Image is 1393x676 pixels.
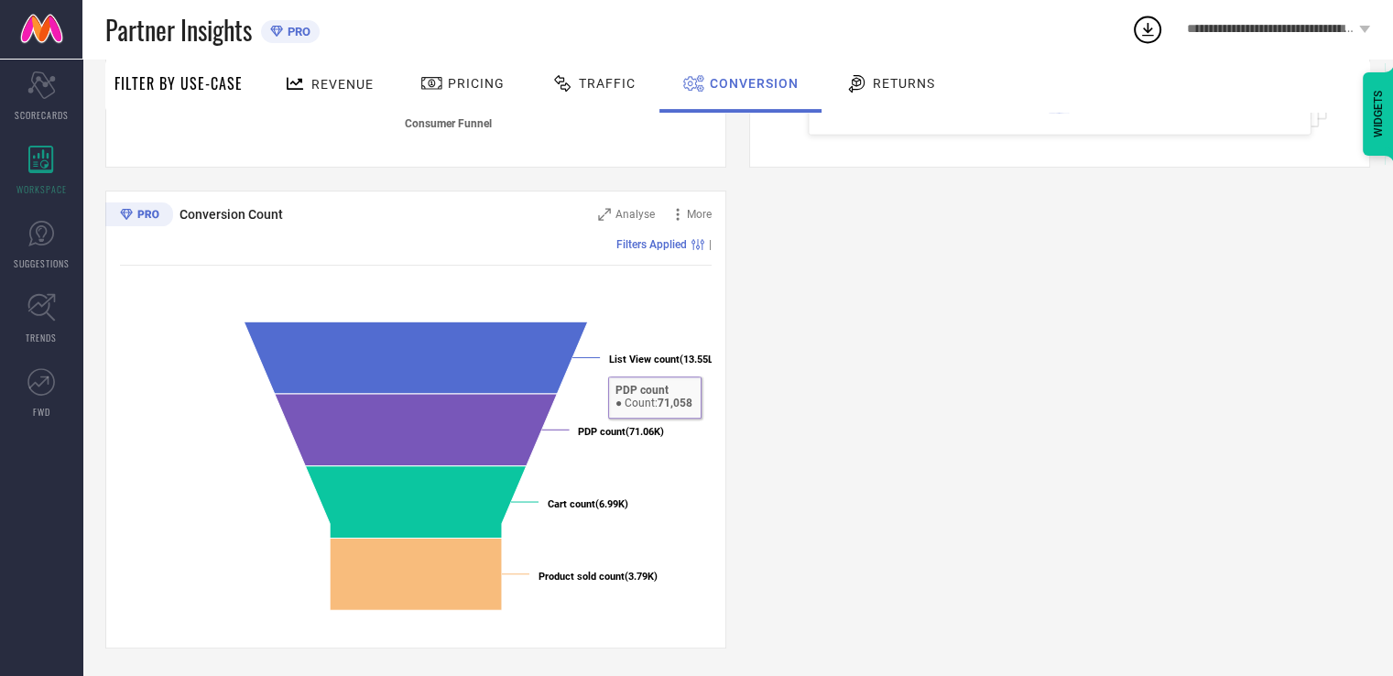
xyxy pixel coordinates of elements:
[709,238,712,251] span: |
[873,76,935,91] span: Returns
[710,76,799,91] span: Conversion
[105,11,252,49] span: Partner Insights
[548,498,628,510] text: (6.99K)
[26,331,57,344] span: TRENDS
[180,207,283,222] span: Conversion Count
[283,25,310,38] span: PRO
[15,108,69,122] span: SCORECARDS
[16,182,67,196] span: WORKSPACE
[609,354,717,365] text: (13.55L)
[539,571,658,583] text: (3.79K)
[579,76,636,91] span: Traffic
[405,117,492,130] tspan: Consumer Funnel
[598,208,611,221] svg: Zoom
[105,202,173,230] div: Premium
[33,405,50,419] span: FWD
[14,256,70,270] span: SUGGESTIONS
[609,354,680,365] tspan: List View count
[616,238,687,251] span: Filters Applied
[687,208,712,221] span: More
[539,571,625,583] tspan: Product sold count
[578,426,664,438] text: (71.06K)
[311,77,374,92] span: Revenue
[448,76,505,91] span: Pricing
[1131,13,1164,46] div: Open download list
[578,426,626,438] tspan: PDP count
[114,72,243,94] span: Filter By Use-Case
[615,208,655,221] span: Analyse
[548,498,595,510] tspan: Cart count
